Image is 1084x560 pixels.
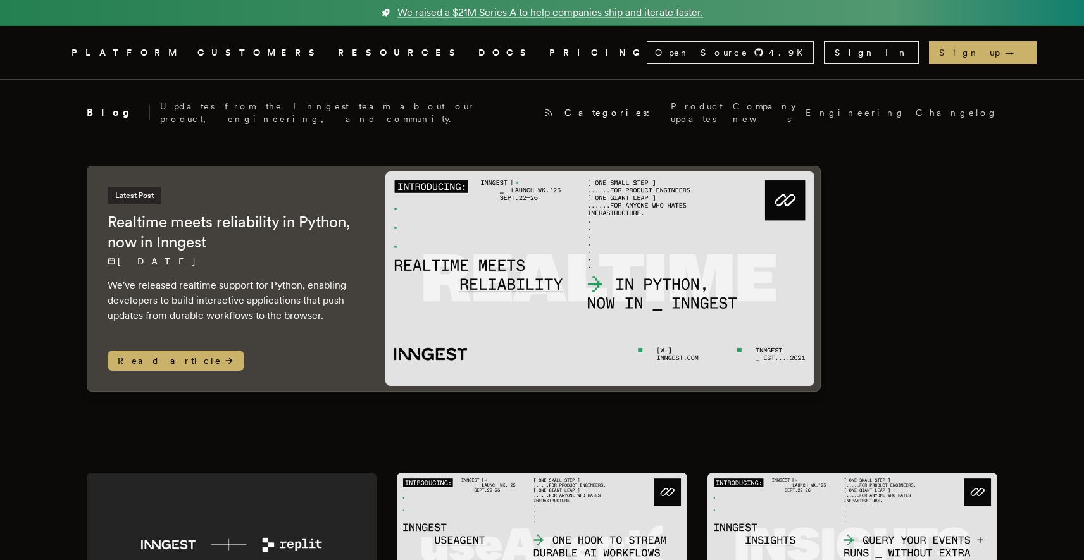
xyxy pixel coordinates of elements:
[108,255,360,268] p: [DATE]
[108,278,360,323] p: We've released realtime support for Python, enabling developers to build interactive applications...
[564,106,661,119] span: Categories:
[929,41,1037,64] a: Sign up
[36,26,1049,79] nav: Global
[916,106,998,119] a: Changelog
[108,351,244,371] span: Read article
[806,106,906,119] a: Engineering
[197,45,323,61] a: CUSTOMERS
[655,46,749,59] span: Open Source
[160,100,534,125] p: Updates from the Inngest team about our product, engineering, and community.
[72,45,182,61] button: PLATFORM
[87,105,150,120] h2: Blog
[108,187,161,204] span: Latest Post
[338,45,463,61] button: RESOURCES
[108,212,360,252] h2: Realtime meets reliability in Python, now in Inngest
[385,171,815,386] img: Featured image for Realtime meets reliability in Python, now in Inngest blog post
[397,5,703,20] span: We raised a $21M Series A to help companies ship and iterate faster.
[824,41,919,64] a: Sign In
[769,46,811,59] span: 4.9 K
[87,166,821,392] a: Latest PostRealtime meets reliability in Python, now in Inngest[DATE] We've released realtime sup...
[671,100,723,125] a: Product updates
[549,45,647,61] a: PRICING
[733,100,795,125] a: Company news
[478,45,534,61] a: DOCS
[1005,46,1026,59] span: →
